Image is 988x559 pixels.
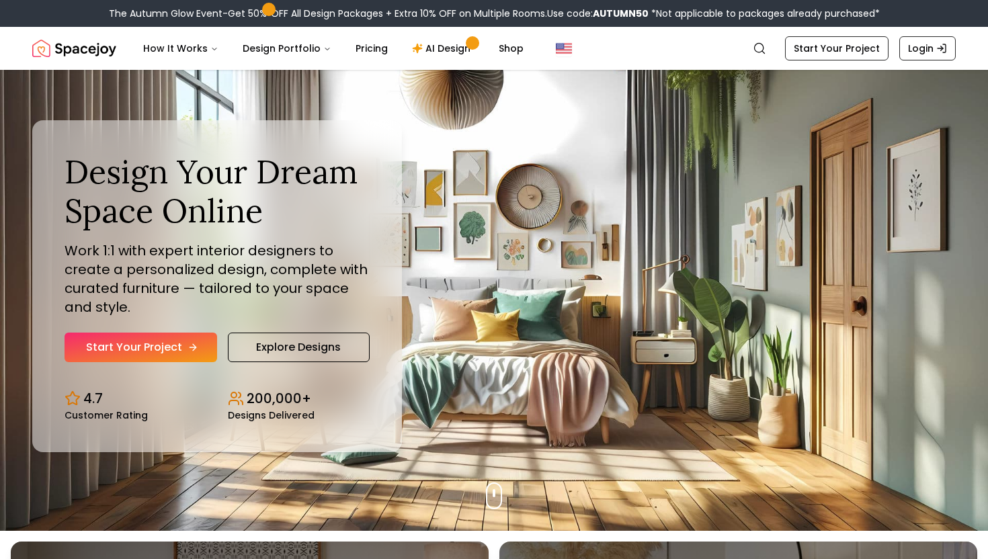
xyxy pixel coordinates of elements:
[228,411,315,420] small: Designs Delivered
[32,27,956,70] nav: Global
[247,389,311,408] p: 200,000+
[32,35,116,62] img: Spacejoy Logo
[401,35,485,62] a: AI Design
[232,35,342,62] button: Design Portfolio
[345,35,399,62] a: Pricing
[132,35,229,62] button: How It Works
[65,378,370,420] div: Design stats
[228,333,370,362] a: Explore Designs
[547,7,649,20] span: Use code:
[899,36,956,60] a: Login
[593,7,649,20] b: AUTUMN50
[785,36,889,60] a: Start Your Project
[65,333,217,362] a: Start Your Project
[83,389,103,408] p: 4.7
[109,7,880,20] div: The Autumn Glow Event-Get 50% OFF All Design Packages + Extra 10% OFF on Multiple Rooms.
[132,35,534,62] nav: Main
[32,35,116,62] a: Spacejoy
[649,7,880,20] span: *Not applicable to packages already purchased*
[65,153,370,230] h1: Design Your Dream Space Online
[556,40,572,56] img: United States
[65,411,148,420] small: Customer Rating
[488,35,534,62] a: Shop
[65,241,370,316] p: Work 1:1 with expert interior designers to create a personalized design, complete with curated fu...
